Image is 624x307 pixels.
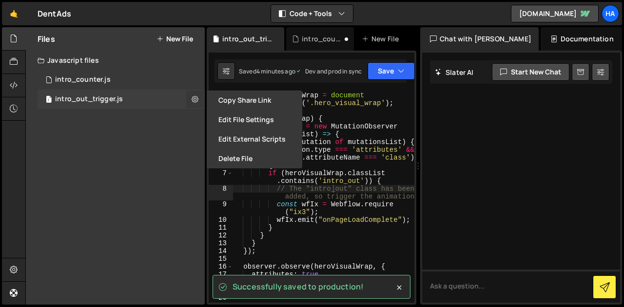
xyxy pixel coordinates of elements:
[602,5,619,22] a: Ha
[55,75,111,84] div: intro_counter.js
[209,263,233,271] div: 16
[256,67,295,75] div: 4 minutes ago
[2,2,26,25] a: 🤙
[492,63,569,81] button: Start new chat
[511,5,599,22] a: [DOMAIN_NAME]
[207,129,302,149] button: Edit External Scripts
[362,34,403,44] div: New File
[420,27,539,51] div: Chat with [PERSON_NAME]
[209,169,233,185] div: 7
[156,35,193,43] button: New File
[55,95,123,104] div: intro_out_trigger.js
[209,239,233,247] div: 13
[541,27,622,51] div: Documentation
[233,281,364,292] span: Successfully saved to production!
[26,51,205,70] div: Javascript files
[209,294,233,302] div: 20
[209,278,233,286] div: 18
[209,185,233,200] div: 8
[209,216,233,224] div: 10
[38,8,71,19] div: DentAds
[209,271,233,278] div: 17
[209,232,233,239] div: 12
[295,67,362,75] div: Dev and prod in sync
[207,90,302,110] button: Copy share link
[46,96,52,104] span: 1
[209,200,233,216] div: 9
[271,5,353,22] button: Code + Tools
[207,110,302,129] button: Edit File Settings
[207,149,302,168] button: Delete File
[222,34,273,44] div: intro_out_trigger.js
[209,286,233,294] div: 19
[302,34,342,44] div: intro_counter.js
[38,34,55,44] h2: Files
[435,68,474,77] h2: Slater AI
[239,67,295,75] div: Saved
[209,247,233,255] div: 14
[209,224,233,232] div: 11
[38,70,205,90] div: intro_counter.js
[368,62,415,80] button: Save
[209,255,233,263] div: 15
[38,90,205,109] div: 17028/46826.js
